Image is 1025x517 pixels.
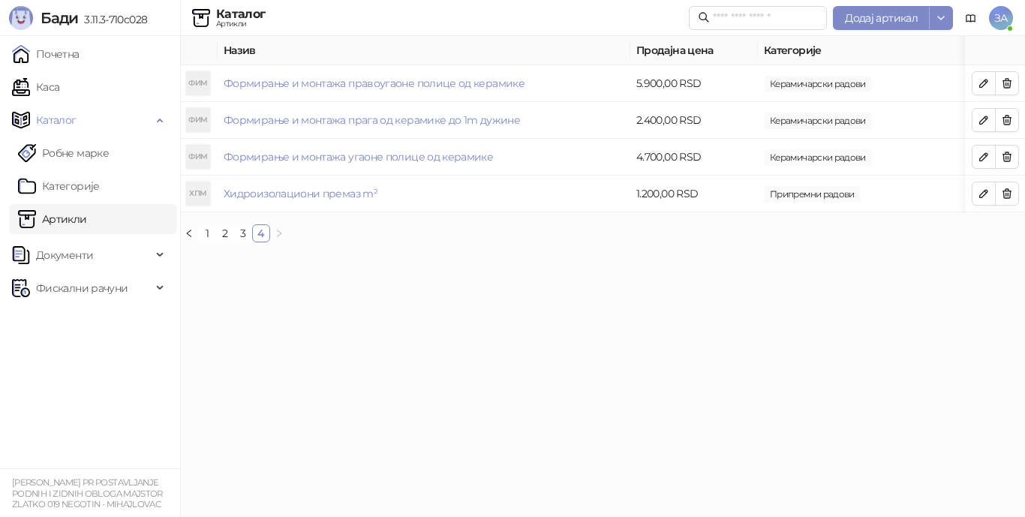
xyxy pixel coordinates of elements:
[218,102,630,139] td: Формирање и монтажа прага од керамике до 1m дужине
[252,224,270,242] li: 4
[630,65,758,102] td: 5.900,00 RSD
[764,76,872,92] span: Керамичарски радови
[36,273,128,303] span: Фискални рачуни
[270,224,288,242] button: right
[186,182,210,206] div: ХПM
[185,229,194,238] span: left
[18,171,100,201] a: Категорије
[218,36,630,65] th: Назив
[78,13,147,26] span: 3.11.3-710c028
[235,225,251,242] a: 3
[218,176,630,212] td: Хидроизолациони премаз m²
[630,36,758,65] th: Продајна цена
[764,149,872,166] span: Керамичарски радови
[218,139,630,176] td: Формирање и монтажа угаоне полице од керамике
[198,224,216,242] li: 1
[630,176,758,212] td: 1.200,00 RSD
[216,8,266,20] div: Каталог
[764,186,861,203] span: Припремни радови
[199,225,215,242] a: 1
[186,108,210,132] div: ФИМ
[12,39,80,69] a: Почетна
[253,225,269,242] a: 4
[630,139,758,176] td: 4.700,00 RSD
[270,224,288,242] li: Следећа страна
[18,204,87,234] a: ArtikliАртикли
[224,77,525,90] a: Формирање и монтажа правоугаоне полице од керамике
[224,150,493,164] a: Формирање и монтажа угаоне полице од керамике
[186,71,210,95] div: ФИМ
[630,102,758,139] td: 2.400,00 RSD
[764,113,872,129] span: Керамичарски радови
[216,224,234,242] li: 2
[224,187,377,200] a: Хидроизолациони премаз m²
[180,224,198,242] li: Претходна страна
[217,225,233,242] a: 2
[9,6,33,30] img: Logo
[36,105,77,135] span: Каталог
[18,138,109,168] a: Робне марке
[224,113,520,127] a: Формирање и монтажа прага од керамике до 1m дужине
[833,6,930,30] button: Додај артикал
[36,240,93,270] span: Документи
[192,9,210,27] img: Artikli
[275,229,284,238] span: right
[845,11,918,25] span: Додај артикал
[959,6,983,30] a: Документација
[180,224,198,242] button: left
[186,145,210,169] div: ФИМ
[989,6,1013,30] span: ЗА
[216,20,266,28] div: Артикли
[12,477,163,509] small: [PERSON_NAME] PR POSTAVLJANJE PODNIH I ZIDNIH OBLOGA MAJSTOR ZLATKO 019 NEGOTIN - MIHAJLOVAC
[12,72,59,102] a: Каса
[234,224,252,242] li: 3
[41,9,78,27] span: Бади
[218,65,630,102] td: Формирање и монтажа правоугаоне полице од керамике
